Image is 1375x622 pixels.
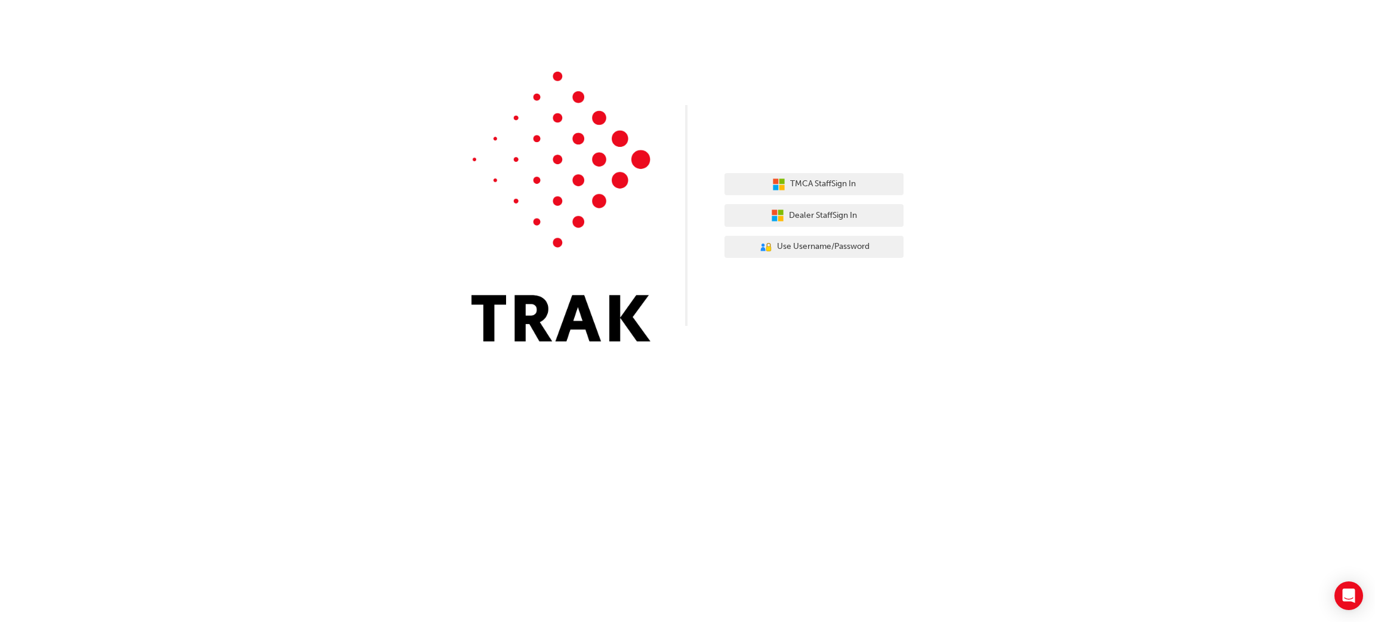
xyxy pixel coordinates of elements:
button: TMCA StaffSign In [725,173,904,196]
div: Open Intercom Messenger [1334,581,1363,610]
img: Trak [471,72,650,341]
button: Use Username/Password [725,236,904,258]
span: TMCA Staff Sign In [790,177,856,191]
span: Use Username/Password [777,240,870,254]
button: Dealer StaffSign In [725,204,904,227]
span: Dealer Staff Sign In [789,209,857,223]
